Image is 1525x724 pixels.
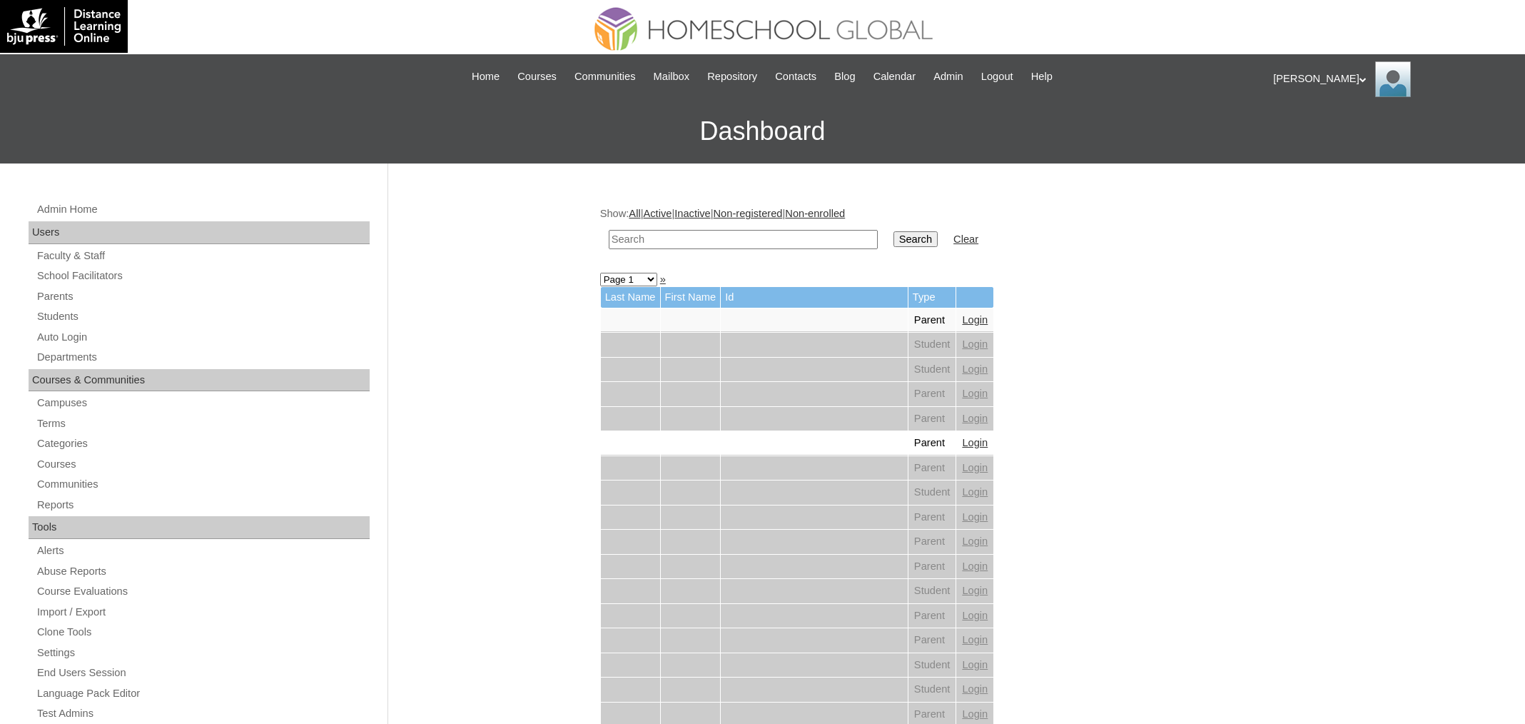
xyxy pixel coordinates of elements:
[908,481,956,505] td: Student
[775,69,816,85] span: Contacts
[36,705,370,723] a: Test Admins
[962,413,988,424] a: Login
[707,69,757,85] span: Repository
[962,363,988,375] a: Login
[908,333,956,357] td: Student
[629,208,640,219] a: All
[36,496,370,514] a: Reports
[510,69,564,85] a: Courses
[601,287,660,308] td: Last Name
[908,604,956,628] td: Parent
[465,69,507,85] a: Home
[768,69,824,85] a: Contacts
[36,644,370,662] a: Settings
[908,530,956,554] td: Parent
[574,69,636,85] span: Communities
[962,536,988,547] a: Login
[962,708,988,720] a: Login
[908,506,956,530] td: Parent
[962,511,988,523] a: Login
[36,201,370,218] a: Admin Home
[908,653,956,678] td: Student
[962,486,988,498] a: Login
[908,358,956,382] td: Student
[36,394,370,412] a: Campuses
[674,208,711,219] a: Inactive
[36,415,370,433] a: Terms
[643,208,672,219] a: Active
[962,683,988,695] a: Login
[36,664,370,682] a: End Users Session
[647,69,697,85] a: Mailbox
[29,221,370,244] div: Users
[7,99,1518,164] h3: Dashboard
[36,623,370,641] a: Clone Tools
[962,634,988,645] a: Login
[981,69,1013,85] span: Logout
[962,462,988,473] a: Login
[654,69,690,85] span: Mailbox
[908,678,956,702] td: Student
[472,69,500,85] span: Home
[36,348,370,366] a: Departments
[962,388,988,399] a: Login
[974,69,1020,85] a: Logout
[660,273,666,285] a: »
[1031,69,1053,85] span: Help
[908,382,956,406] td: Parent
[908,456,956,481] td: Parent
[721,287,908,308] td: Id
[36,435,370,453] a: Categories
[873,69,916,85] span: Calendar
[36,685,370,703] a: Language Pack Editor
[962,338,988,350] a: Login
[962,314,988,326] a: Login
[36,603,370,621] a: Import / Export
[908,555,956,579] td: Parent
[908,407,956,431] td: Parent
[36,267,370,285] a: School Facilitators
[785,208,845,219] a: Non-enrolled
[36,476,370,493] a: Communities
[36,542,370,560] a: Alerts
[661,287,721,308] td: First Name
[962,437,988,448] a: Login
[908,308,956,333] td: Parent
[36,247,370,265] a: Faculty & Staff
[36,456,370,473] a: Courses
[893,231,938,247] input: Search
[29,516,370,539] div: Tools
[1273,61,1511,97] div: [PERSON_NAME]
[933,69,963,85] span: Admin
[962,659,988,670] a: Login
[36,288,370,306] a: Parents
[517,69,557,85] span: Courses
[700,69,764,85] a: Repository
[36,563,370,580] a: Abuse Reports
[926,69,971,85] a: Admin
[600,206,1307,257] div: Show: | | | |
[36,328,370,346] a: Auto Login
[953,233,978,245] a: Clear
[7,7,121,46] img: logo-white.png
[827,69,862,85] a: Blog
[962,560,988,572] a: Login
[962,585,988,596] a: Login
[908,287,956,308] td: Type
[1024,69,1060,85] a: Help
[866,69,923,85] a: Calendar
[36,583,370,600] a: Course Evaluations
[962,610,988,621] a: Login
[36,308,370,326] a: Students
[834,69,855,85] span: Blog
[29,369,370,392] div: Courses & Communities
[908,628,956,653] td: Parent
[1375,61,1411,97] img: Ariane Ebuen
[567,69,643,85] a: Communities
[609,230,878,249] input: Search
[714,208,783,219] a: Non-registered
[908,431,956,456] td: Parent
[908,579,956,603] td: Student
